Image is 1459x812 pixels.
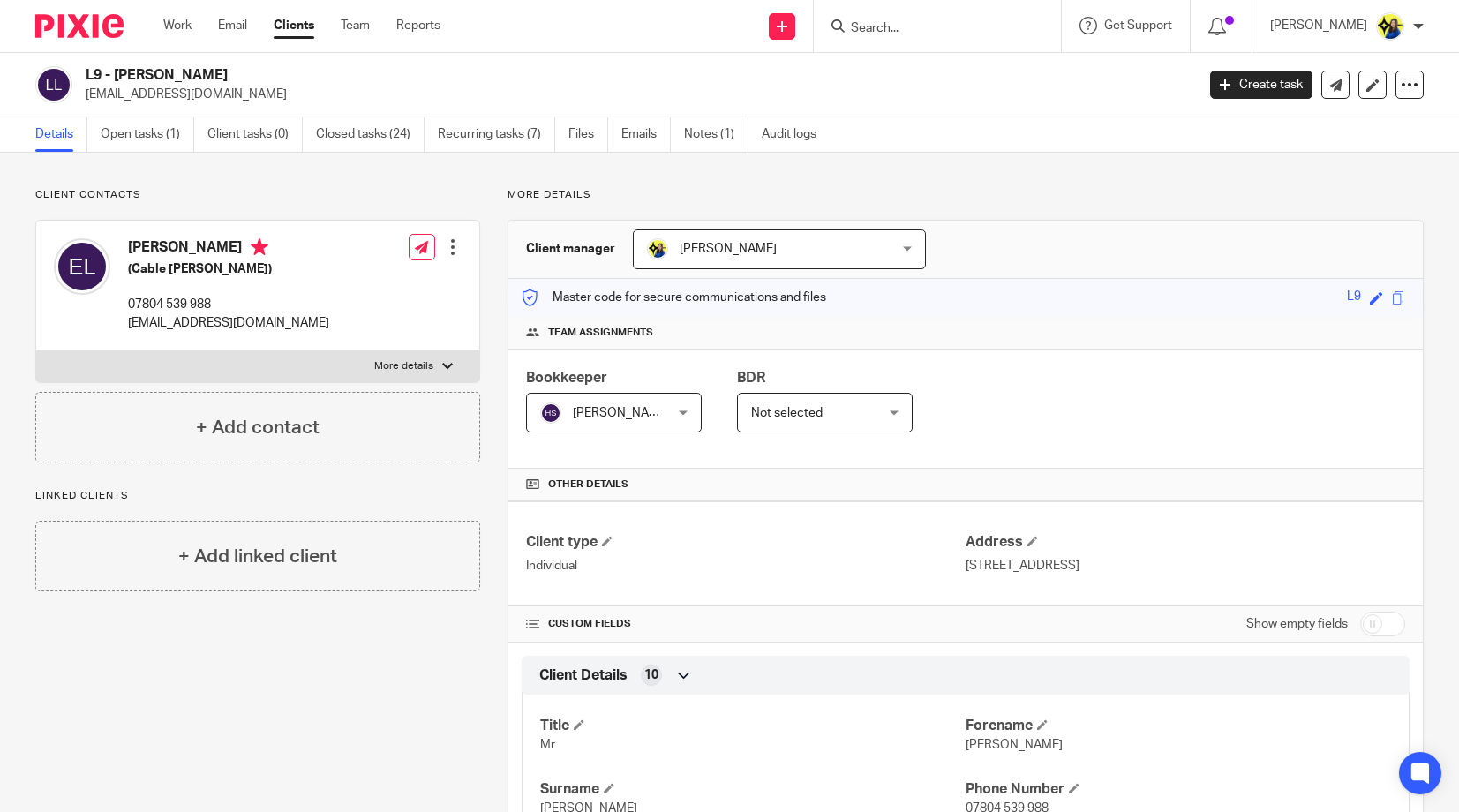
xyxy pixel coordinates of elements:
[647,238,668,259] img: Bobo-Starbridge%201.jpg
[128,296,329,313] p: 07804 539 988
[522,289,826,306] p: Master code for secure communications and files
[86,86,1184,103] p: [EMAIL_ADDRESS][DOMAIN_NAME]
[568,117,608,152] a: Files
[751,407,823,419] span: Not selected
[966,780,1391,799] h4: Phone Number
[1210,71,1312,99] a: Create task
[966,717,1391,735] h4: Forename
[54,238,110,295] img: svg%3E
[128,314,329,332] p: [EMAIL_ADDRESS][DOMAIN_NAME]
[762,117,830,152] a: Audit logs
[128,260,329,278] h5: (Cable [PERSON_NAME])
[396,17,440,34] a: Reports
[540,739,555,751] span: Mr
[1347,288,1361,308] div: L9
[684,117,748,152] a: Notes (1)
[1246,615,1348,633] label: Show empty fields
[196,414,320,441] h4: + Add contact
[966,739,1063,751] span: [PERSON_NAME]
[101,117,194,152] a: Open tasks (1)
[540,402,561,424] img: svg%3E
[966,557,1405,575] p: [STREET_ADDRESS]
[128,238,329,260] h4: [PERSON_NAME]
[35,188,480,202] p: Client contacts
[540,717,966,735] h4: Title
[35,489,480,503] p: Linked clients
[966,533,1405,552] h4: Address
[35,66,72,103] img: svg%3E
[178,543,337,570] h4: + Add linked client
[573,407,670,419] span: [PERSON_NAME]
[526,533,966,552] h4: Client type
[1104,19,1172,32] span: Get Support
[526,240,615,258] h3: Client manager
[644,666,658,684] span: 10
[86,66,964,85] h2: L9 - [PERSON_NAME]
[526,617,966,631] h4: CUSTOM FIELDS
[163,17,192,34] a: Work
[218,17,247,34] a: Email
[508,188,1424,202] p: More details
[35,117,87,152] a: Details
[621,117,671,152] a: Emails
[737,371,765,385] span: BDR
[548,477,628,492] span: Other details
[438,117,555,152] a: Recurring tasks (7)
[341,17,370,34] a: Team
[680,243,777,255] span: [PERSON_NAME]
[274,17,314,34] a: Clients
[526,557,966,575] p: Individual
[35,14,124,38] img: Pixie
[207,117,303,152] a: Client tasks (0)
[548,326,653,340] span: Team assignments
[251,238,268,256] i: Primary
[540,780,966,799] h4: Surname
[374,359,433,373] p: More details
[1376,12,1404,41] img: Bobo-Starbridge%201.jpg
[539,666,628,685] span: Client Details
[849,21,1008,37] input: Search
[526,371,607,385] span: Bookkeeper
[316,117,425,152] a: Closed tasks (24)
[1270,17,1367,34] p: [PERSON_NAME]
